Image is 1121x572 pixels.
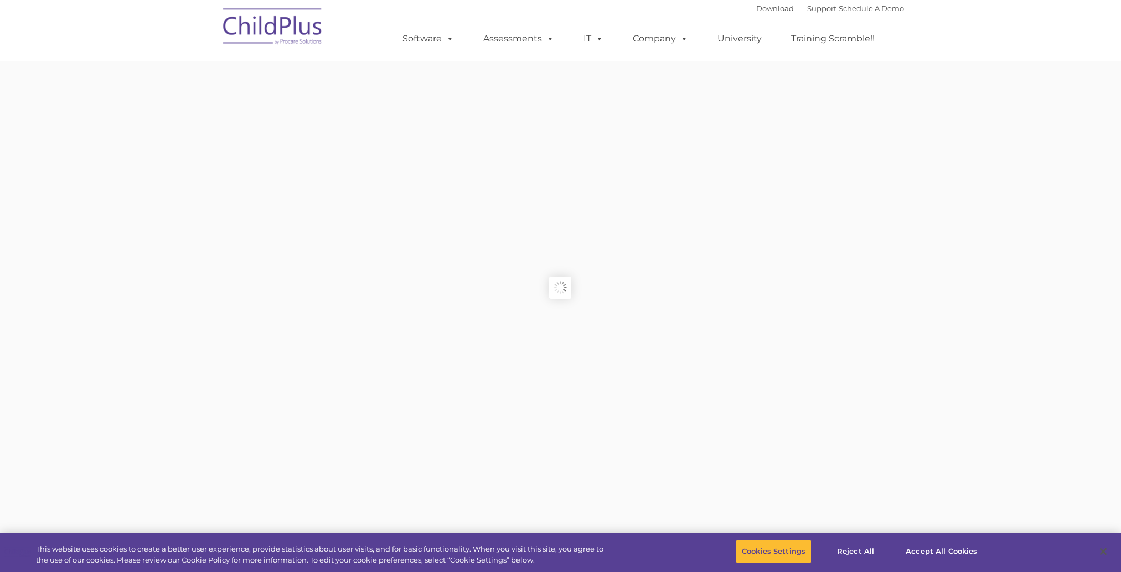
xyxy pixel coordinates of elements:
button: Accept All Cookies [900,540,983,563]
a: IT [572,28,614,50]
button: Reject All [821,540,890,563]
a: Assessments [472,28,565,50]
a: Support [807,4,836,13]
a: University [706,28,773,50]
font: | [756,4,904,13]
a: Training Scramble!! [780,28,886,50]
div: This website uses cookies to create a better user experience, provide statistics about user visit... [36,544,617,565]
a: Schedule A Demo [839,4,904,13]
button: Close [1091,539,1115,564]
img: ChildPlus by Procare Solutions [218,1,328,56]
a: Software [391,28,465,50]
a: Company [622,28,699,50]
a: Download [756,4,794,13]
button: Cookies Settings [736,540,812,563]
